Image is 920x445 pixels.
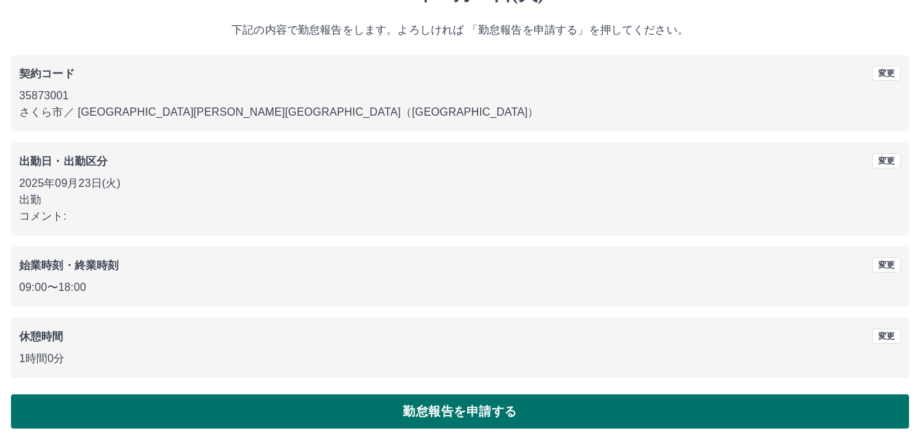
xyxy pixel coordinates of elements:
[19,259,119,271] b: 始業時刻・終業時刻
[872,257,901,272] button: 変更
[19,175,901,192] p: 2025年09月23日(火)
[19,331,64,342] b: 休憩時間
[11,22,909,38] p: 下記の内容で勤怠報告をします。よろしければ 「勤怠報告を申請する」を押してください。
[19,192,901,208] p: 出勤
[19,104,901,120] p: さくら市 ／ [GEOGRAPHIC_DATA][PERSON_NAME][GEOGRAPHIC_DATA]（[GEOGRAPHIC_DATA]）
[11,394,909,429] button: 勤怠報告を申請する
[19,279,901,296] p: 09:00 〜 18:00
[19,68,75,79] b: 契約コード
[19,208,901,225] p: コメント:
[19,155,108,167] b: 出勤日・出勤区分
[19,351,901,367] p: 1時間0分
[872,329,901,344] button: 変更
[19,88,901,104] p: 35873001
[872,66,901,81] button: 変更
[872,153,901,168] button: 変更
